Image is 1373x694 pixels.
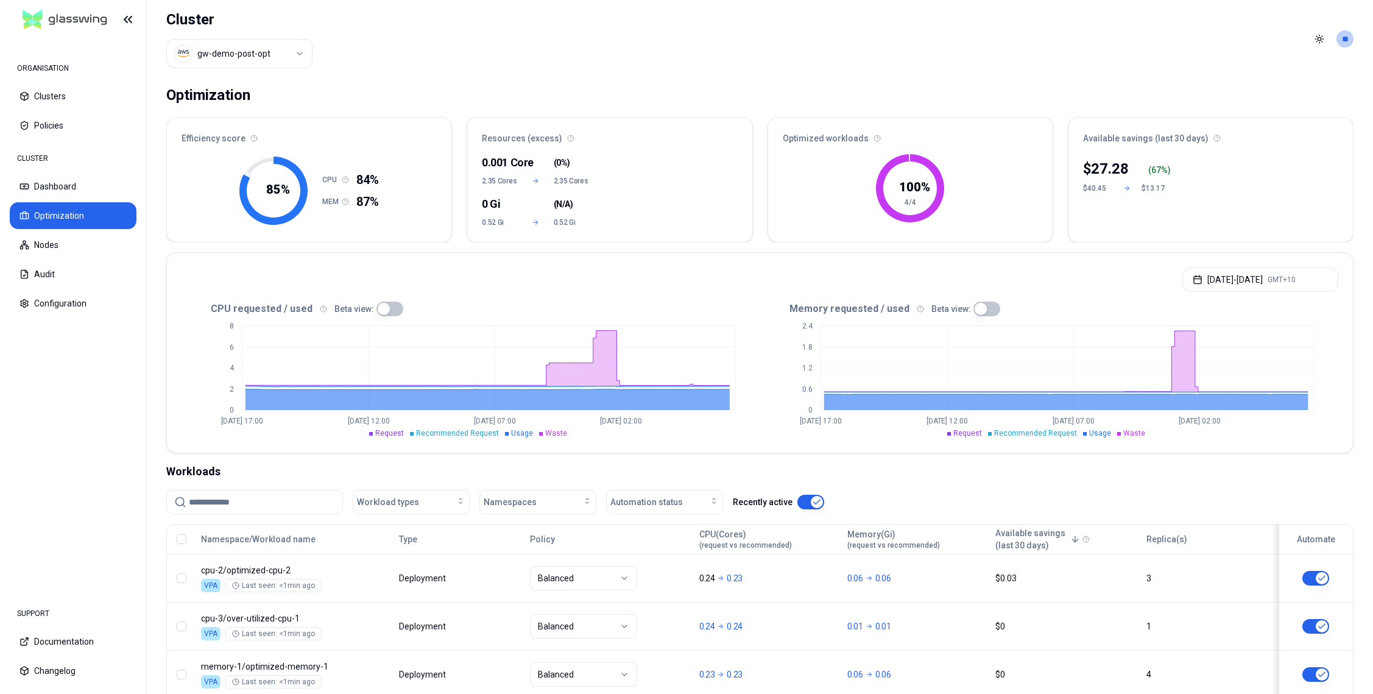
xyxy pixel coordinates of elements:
[416,429,499,437] span: Recommended Request
[511,429,533,437] span: Usage
[1089,429,1111,437] span: Usage
[353,490,470,514] button: Workload types
[10,83,136,110] button: Clusters
[847,527,940,551] button: Memory(Gi)(request vs recommended)
[733,498,792,506] label: Recently active
[727,620,743,632] p: 0.24
[606,490,723,514] button: Automation status
[230,322,234,330] tspan: 8
[1068,118,1353,152] div: Available savings (last 30 days)
[201,579,221,592] div: VPA
[201,627,221,640] div: VPA
[1146,668,1266,681] div: 4
[201,612,388,625] p: over-utilized-cpu-1
[1052,417,1094,425] tspan: [DATE] 07:00
[905,198,916,207] tspan: 4/4
[322,197,342,207] h1: MEM
[266,182,290,197] tspan: 85 %
[474,417,516,425] tspan: [DATE] 07:00
[875,620,891,632] p: 0.01
[479,490,596,514] button: Namespaces
[322,175,342,185] h1: CPU
[166,39,312,68] button: Select a value
[10,112,136,139] button: Policies
[554,157,570,169] span: ( )
[221,417,263,425] tspan: [DATE] 17:00
[699,527,792,551] button: CPU(Cores)(request vs recommended)
[899,180,930,194] tspan: 100 %
[1285,533,1347,545] div: Automate
[1091,159,1129,179] p: 27.28
[1123,429,1145,437] span: Waste
[230,364,235,372] tspan: 4
[554,176,590,186] span: 2.35 Cores
[10,146,136,171] div: CLUSTER
[802,322,813,330] tspan: 2.4
[1142,183,1171,193] div: $13.17
[1146,620,1266,632] div: 1
[1083,159,1129,179] div: $
[926,417,968,425] tspan: [DATE] 12:00
[875,668,891,681] p: 0.06
[230,385,234,394] tspan: 2
[699,620,715,632] p: 0.24
[727,572,743,584] p: 0.23
[699,540,792,550] span: (request vs recommended)
[847,528,940,550] div: Memory(Gi)
[610,496,683,508] span: Automation status
[356,193,379,210] span: 87%
[399,572,448,584] div: Deployment
[201,660,388,673] p: optimized-memory-1
[1146,572,1266,584] div: 3
[201,675,221,689] div: VPA
[931,305,971,313] label: Beta view:
[375,429,404,437] span: Request
[334,305,374,313] label: Beta view:
[1182,267,1338,292] button: [DATE]-[DATE]GMT+10
[232,677,315,687] div: Last seen: <1min ago
[1146,527,1187,551] button: Replica(s)
[1083,183,1112,193] div: $40.45
[177,48,189,60] img: aws
[994,429,1077,437] span: Recommended Request
[847,620,863,632] p: 0.01
[356,171,379,188] span: 84%
[802,343,812,352] tspan: 1.8
[995,572,1135,584] div: $0.03
[482,196,518,213] div: 0 Gi
[554,198,573,210] span: ( )
[167,118,451,152] div: Efficiency score
[230,343,234,352] tspan: 6
[230,406,234,414] tspan: 0
[800,417,842,425] tspan: [DATE] 17:00
[10,173,136,200] button: Dashboard
[727,668,743,681] p: 0.23
[554,218,590,227] span: 0.52 Gi
[802,364,812,372] tspan: 1.2
[699,572,715,584] p: 0.24
[10,202,136,229] button: Optimization
[953,429,982,437] span: Request
[482,218,518,227] span: 0.52 Gi
[232,629,315,639] div: Last seen: <1min ago
[699,528,792,550] div: CPU(Cores)
[556,198,570,210] span: N/A
[995,527,1080,551] button: Available savings(last 30 days)
[357,496,419,508] span: Workload types
[166,463,1354,480] div: Workloads
[399,527,417,551] button: Type
[484,496,537,508] span: Namespaces
[847,668,863,681] p: 0.06
[10,601,136,626] div: SUPPORT
[18,5,112,34] img: GlassWing
[556,157,567,169] span: 0%
[201,564,388,576] p: optimized-cpu-2
[847,572,863,584] p: 0.06
[197,48,270,60] div: gw-demo-post-opt
[768,118,1053,152] div: Optimized workloads
[808,406,812,414] tspan: 0
[802,385,812,394] tspan: 0.6
[995,620,1135,632] div: $0
[482,154,518,171] div: 0.001 Core
[467,118,752,152] div: Resources (excess)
